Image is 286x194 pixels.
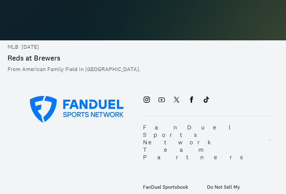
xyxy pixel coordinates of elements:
h3: Reds at Brewers [7,54,60,63]
h2: FanDuel Sports Network Team Partners [143,124,269,161]
p: [DATE] [21,43,39,51]
a: FanDuel Sportsbook [143,181,207,193]
p: From American Family Field in [GEOGRAPHIC_DATA]. [7,65,141,74]
p: MLB [7,43,18,51]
